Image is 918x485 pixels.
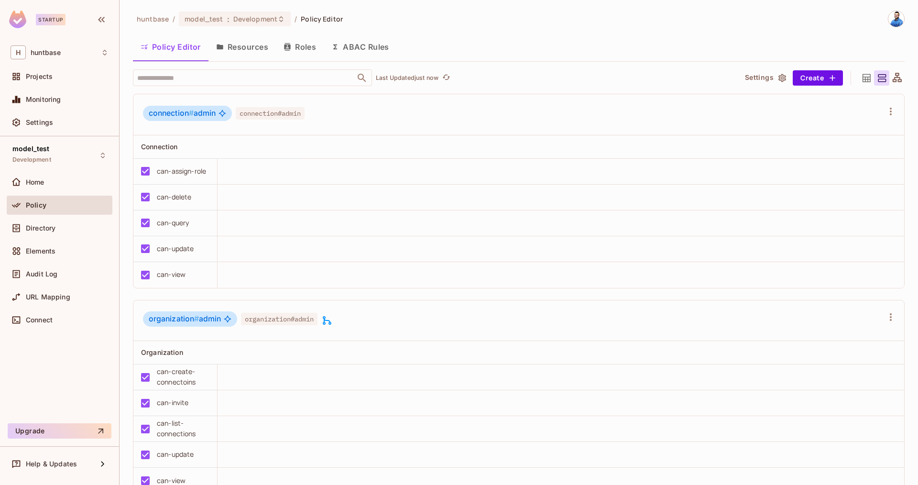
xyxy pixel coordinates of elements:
span: : [227,15,230,23]
p: Last Updated just now [376,74,438,82]
div: Startup [36,14,66,25]
span: URL Mapping [26,293,70,301]
span: the active workspace [137,14,169,23]
button: Policy Editor [133,35,208,59]
button: Open [355,71,369,85]
span: Organization [141,348,183,356]
div: can-update [157,449,194,460]
span: Directory [26,224,55,232]
img: Rakesh Mukherjee [888,11,904,27]
button: Settings [741,70,789,86]
span: Elements [26,247,55,255]
span: model_test [185,14,223,23]
span: Policy Editor [301,14,343,23]
span: # [189,109,194,118]
span: Click to refresh data [438,72,452,84]
span: Development [12,156,51,164]
span: model_test [12,145,50,153]
li: / [173,14,175,23]
span: Monitoring [26,96,61,103]
span: H [11,45,26,59]
span: Help & Updates [26,460,77,468]
span: Home [26,178,44,186]
span: # [194,314,199,323]
div: can-delete [157,192,192,202]
span: Projects [26,73,53,80]
span: organization#admin [241,313,317,325]
span: Development [233,14,277,23]
button: Upgrade [8,423,111,439]
span: refresh [442,73,450,83]
span: organization [149,314,199,323]
button: ABAC Rules [324,35,397,59]
button: refresh [440,72,452,84]
span: connection#admin [236,107,305,120]
div: can-query [157,218,189,228]
span: Audit Log [26,270,57,278]
img: SReyMgAAAABJRU5ErkJggg== [9,11,26,28]
button: Create [793,70,843,86]
span: Connect [26,316,53,324]
span: Connection [141,143,178,151]
button: Roles [276,35,324,59]
div: can-list-connections [157,418,209,439]
span: connection [149,109,194,118]
div: can-create-connectoins [157,366,209,387]
span: Settings [26,119,53,126]
span: admin [149,314,221,324]
span: Workspace: huntbase [31,49,61,56]
div: can-assign-role [157,166,206,176]
span: Policy [26,201,46,209]
span: admin [149,109,216,118]
button: Resources [208,35,276,59]
li: / [295,14,297,23]
div: can-update [157,243,194,254]
div: can-invite [157,397,189,408]
div: can-view [157,269,186,280]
